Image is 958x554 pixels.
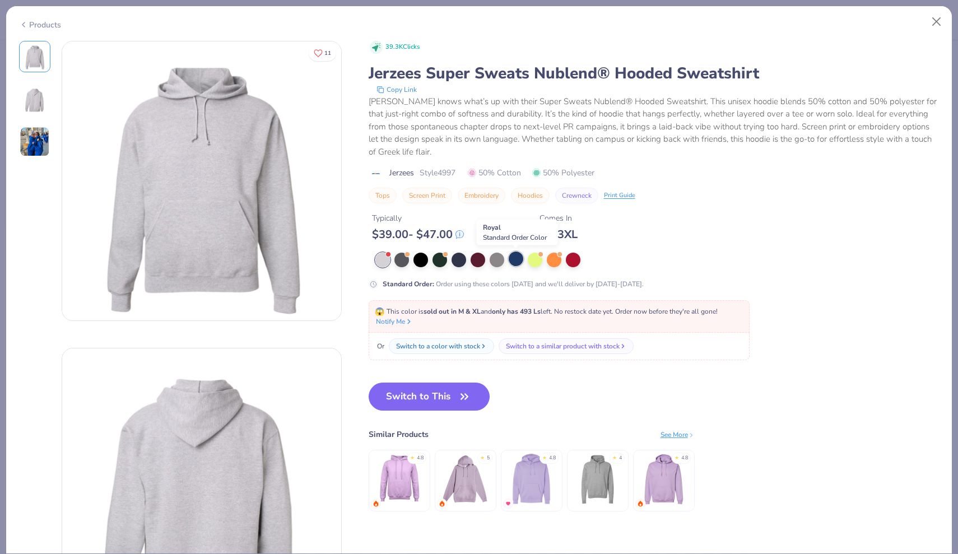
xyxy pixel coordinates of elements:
[420,167,455,179] span: Style 4997
[373,500,379,507] img: trending.gif
[468,167,521,179] span: 50% Cotton
[309,45,336,61] button: Like
[383,280,434,288] strong: Standard Order :
[375,341,384,351] span: Or
[637,500,644,507] img: trending.gif
[369,383,490,411] button: Switch to This
[675,454,679,459] div: ★
[619,454,622,462] div: 4
[505,452,558,505] img: Independent Trading Co. Hooded Sweatshirt
[926,11,947,32] button: Close
[389,338,494,354] button: Switch to a color with stock
[396,341,480,351] div: Switch to a color with stock
[373,452,426,505] img: Fresh Prints Bond St Hoodie
[571,452,624,505] img: Hanes Hanes Perfect Sweats Pullover Hooded Sweatshirt
[369,429,429,440] div: Similar Products
[369,95,940,159] div: [PERSON_NAME] knows what’s up with their Super Sweats Nublend® Hooded Sweatshirt. This unisex hoo...
[540,212,578,224] div: Comes In
[506,341,620,351] div: Switch to a similar product with stock
[383,279,644,289] div: Order using these colors [DATE] and we'll deliver by [DATE]-[DATE].
[661,430,695,440] div: See More
[439,452,492,505] img: Lane Seven Heavyweight Hoodie
[549,454,556,462] div: 4.8
[505,500,511,507] img: MostFav.gif
[373,84,420,95] button: copy to clipboard
[542,454,547,459] div: ★
[375,307,718,316] span: This color is and left. No restock date yet. Order now before they're all gone!
[20,127,50,157] img: User generated content
[21,43,48,70] img: Front
[402,188,452,203] button: Screen Print
[376,316,413,327] button: Notify Me
[372,227,464,241] div: $ 39.00 - $ 47.00
[612,454,617,459] div: ★
[499,338,634,354] button: Switch to a similar product with stock
[487,454,490,462] div: 5
[458,188,505,203] button: Embroidery
[532,167,594,179] span: 50% Polyester
[372,212,464,224] div: Typically
[555,188,598,203] button: Crewneck
[375,306,384,317] span: 😱
[410,454,415,459] div: ★
[21,86,48,113] img: Back
[511,188,550,203] button: Hoodies
[369,169,384,178] img: brand logo
[492,307,541,316] strong: only has 493 Ls
[480,454,485,459] div: ★
[389,167,414,179] span: Jerzees
[483,233,547,242] span: Standard Order Color
[439,500,445,507] img: trending.gif
[369,63,940,84] div: Jerzees Super Sweats Nublend® Hooded Sweatshirt
[417,454,424,462] div: 4.8
[369,188,397,203] button: Tops
[19,19,61,31] div: Products
[604,191,635,201] div: Print Guide
[477,220,558,245] div: Royal
[681,454,688,462] div: 4.8
[385,43,420,52] span: 39.3K Clicks
[424,307,481,316] strong: sold out in M & XL
[324,50,331,56] span: 11
[62,41,341,320] img: Front
[637,452,690,505] img: Gildan Adult Heavy Blend 8 Oz. 50/50 Hooded Sweatshirt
